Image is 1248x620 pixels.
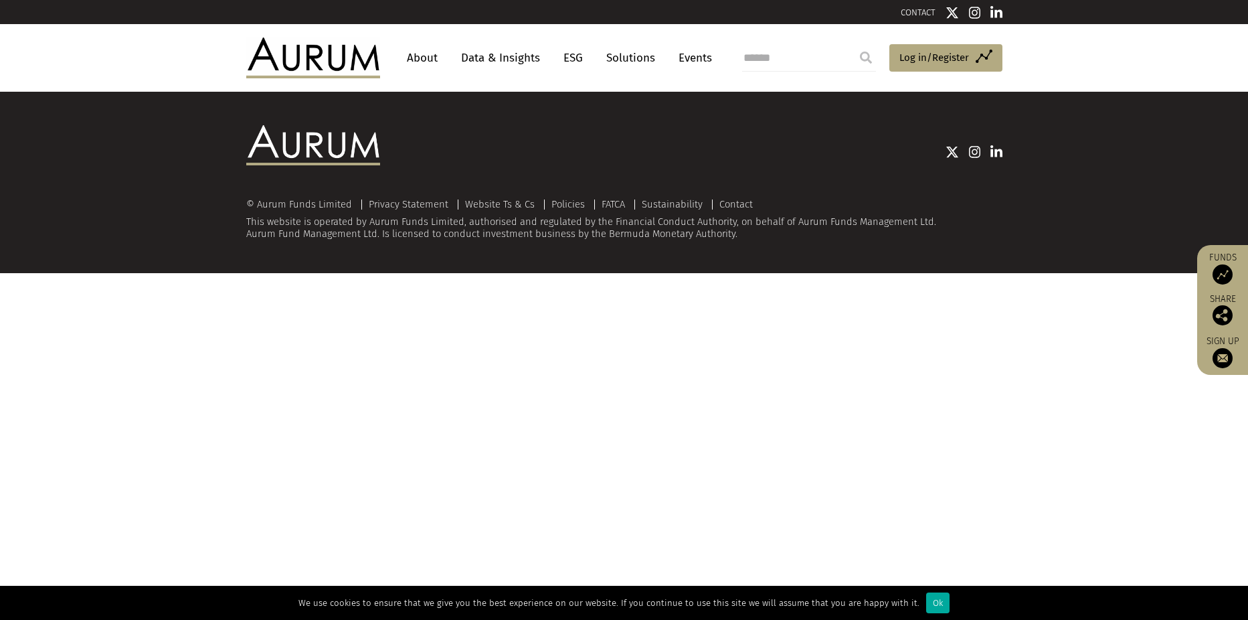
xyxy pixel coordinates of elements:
[672,46,712,70] a: Events
[246,200,359,210] div: © Aurum Funds Limited
[990,145,1002,159] img: Linkedin icon
[557,46,590,70] a: ESG
[400,46,444,70] a: About
[246,37,380,78] img: Aurum
[969,145,981,159] img: Instagram icon
[901,7,935,17] a: CONTACT
[969,6,981,19] img: Instagram icon
[602,198,625,210] a: FATCA
[642,198,703,210] a: Sustainability
[946,6,959,19] img: Twitter icon
[719,198,753,210] a: Contact
[454,46,547,70] a: Data & Insights
[899,50,969,66] span: Log in/Register
[551,198,585,210] a: Policies
[465,198,535,210] a: Website Ts & Cs
[889,44,1002,72] a: Log in/Register
[1213,264,1233,285] img: Access Funds
[990,6,1002,19] img: Linkedin icon
[1204,252,1241,285] a: Funds
[853,44,879,71] input: Submit
[369,198,448,210] a: Privacy Statement
[946,145,959,159] img: Twitter icon
[246,125,380,165] img: Aurum Logo
[600,46,662,70] a: Solutions
[246,199,1002,240] div: This website is operated by Aurum Funds Limited, authorised and regulated by the Financial Conduc...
